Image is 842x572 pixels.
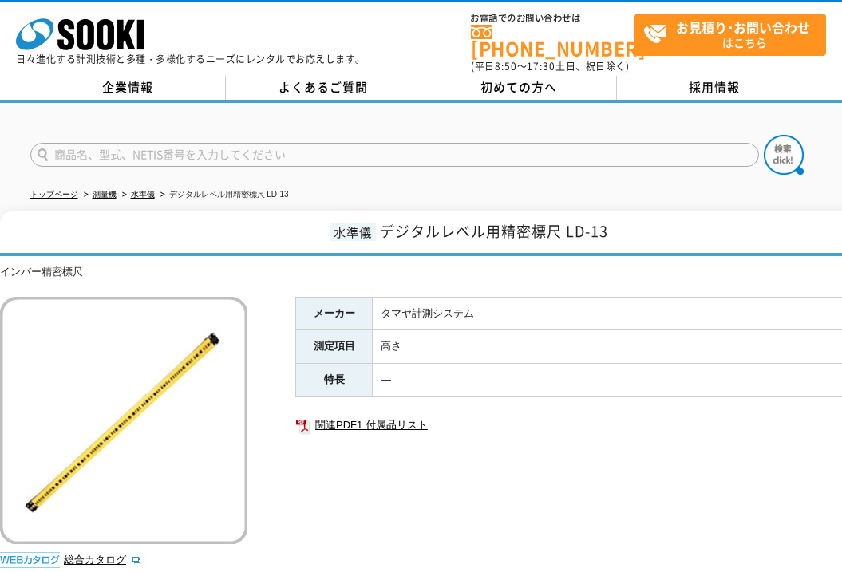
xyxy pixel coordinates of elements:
[131,190,155,199] a: 水準儀
[157,187,289,203] li: デジタルレベル用精密標尺 LD-13
[330,223,376,241] span: 水準儀
[64,554,142,566] a: 総合カタログ
[643,14,825,54] span: はこちら
[296,364,373,397] th: 特長
[764,135,804,175] img: btn_search.png
[93,190,117,199] a: 測量機
[226,76,421,100] a: よくあるご質問
[634,14,826,56] a: お見積り･お問い合わせはこちら
[30,76,226,100] a: 企業情報
[527,59,555,73] span: 17:30
[30,190,78,199] a: トップページ
[471,14,634,23] span: お電話でのお問い合わせは
[676,18,810,37] strong: お見積り･お問い合わせ
[16,54,366,64] p: 日々進化する計測技術と多種・多様化するニーズにレンタルでお応えします。
[30,143,759,167] input: 商品名、型式、NETIS番号を入力してください
[471,59,629,73] span: (平日 ～ 土日、祝日除く)
[471,25,634,57] a: [PHONE_NUMBER]
[296,330,373,364] th: 測定項目
[380,220,608,242] span: デジタルレベル用精密標尺 LD-13
[296,297,373,330] th: メーカー
[495,59,517,73] span: 8:50
[480,78,557,96] span: 初めての方へ
[617,76,812,100] a: 採用情報
[421,76,617,100] a: 初めての方へ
